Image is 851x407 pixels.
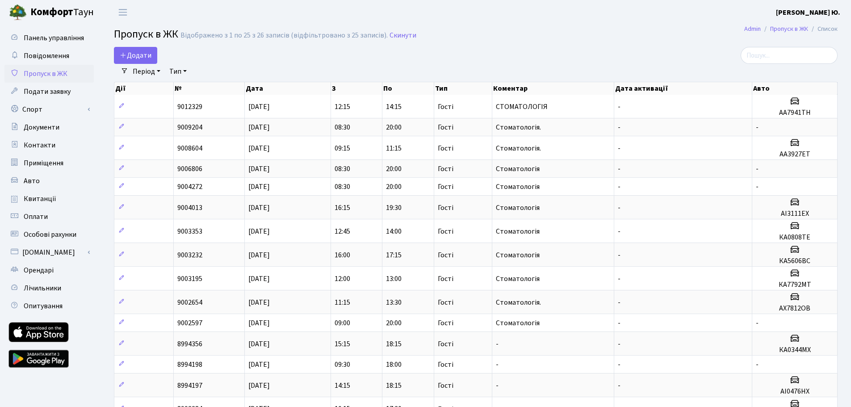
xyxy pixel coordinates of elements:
span: 20:00 [386,318,402,328]
span: 9003195 [177,274,202,284]
span: Стоматологія [496,203,540,213]
span: - [618,274,620,284]
span: - [618,318,620,328]
span: Гості [438,204,453,211]
span: Пропуск в ЖК [24,69,67,79]
span: - [756,318,759,328]
a: Admin [744,24,761,34]
input: Пошук... [741,47,838,64]
span: Авто [24,176,40,186]
h5: АА7941ТН [756,109,834,117]
span: Гості [438,275,453,282]
span: - [496,381,499,390]
a: Повідомлення [4,47,94,65]
span: 09:30 [335,360,350,369]
span: 18:15 [386,381,402,390]
span: Гості [438,228,453,235]
span: 09:00 [335,318,350,328]
span: Гості [438,145,453,152]
button: Переключити навігацію [112,5,134,20]
span: - [618,122,620,132]
span: Таун [30,5,94,20]
a: Квитанції [4,190,94,208]
span: Подати заявку [24,87,71,97]
a: Приміщення [4,154,94,172]
th: По [382,82,434,95]
th: Тип [434,82,493,95]
a: Пропуск в ЖК [770,24,808,34]
span: Стоматологія [496,164,540,174]
span: - [618,143,620,153]
span: Особові рахунки [24,230,76,239]
span: 20:00 [386,122,402,132]
a: Оплати [4,208,94,226]
span: [DATE] [248,182,270,192]
span: 9003353 [177,227,202,236]
span: Стоматологія [496,274,540,284]
span: [DATE] [248,381,270,390]
span: 08:30 [335,182,350,192]
span: 9002654 [177,298,202,307]
span: - [618,339,620,349]
span: [DATE] [248,164,270,174]
span: Опитування [24,301,63,311]
a: Подати заявку [4,83,94,101]
span: Стоматологія [496,182,540,192]
h5: АХ7812ОВ [756,304,834,313]
span: [DATE] [248,122,270,132]
img: logo.png [9,4,27,21]
a: Скинути [390,31,416,40]
th: Коментар [492,82,614,95]
span: 14:15 [386,102,402,112]
a: Тип [166,64,190,79]
span: 20:00 [386,182,402,192]
span: 16:00 [335,250,350,260]
span: - [618,250,620,260]
h5: АІ3111ЕХ [756,210,834,218]
span: 18:00 [386,360,402,369]
th: Дії [114,82,174,95]
span: 9008604 [177,143,202,153]
span: 17:15 [386,250,402,260]
span: [DATE] [248,143,270,153]
div: Відображено з 1 по 25 з 26 записів (відфільтровано з 25 записів). [180,31,388,40]
span: Гості [438,103,453,110]
h5: КА0344МХ [756,346,834,354]
span: [DATE] [248,102,270,112]
li: Список [808,24,838,34]
span: Гості [438,319,453,327]
span: 16:15 [335,203,350,213]
a: Опитування [4,297,94,315]
span: Стоматологія [496,227,540,236]
span: 19:30 [386,203,402,213]
span: Гості [438,382,453,389]
span: [DATE] [248,250,270,260]
span: Контакти [24,140,55,150]
span: 14:00 [386,227,402,236]
span: 13:00 [386,274,402,284]
span: 9006806 [177,164,202,174]
a: Лічильники [4,279,94,297]
a: Період [129,64,164,79]
span: Стоматологія. [496,298,541,307]
span: Стоматологія [496,250,540,260]
a: Авто [4,172,94,190]
span: 9004272 [177,182,202,192]
span: 08:30 [335,122,350,132]
a: [PERSON_NAME] Ю. [776,7,840,18]
a: Документи [4,118,94,136]
span: Гості [438,340,453,348]
span: 20:00 [386,164,402,174]
span: - [618,164,620,174]
a: Особові рахунки [4,226,94,243]
span: Документи [24,122,59,132]
span: [DATE] [248,360,270,369]
span: 12:00 [335,274,350,284]
span: Панель управління [24,33,84,43]
span: - [618,102,620,112]
span: Повідомлення [24,51,69,61]
th: № [174,82,245,95]
span: - [618,298,620,307]
span: 8994197 [177,381,202,390]
span: 9003232 [177,250,202,260]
